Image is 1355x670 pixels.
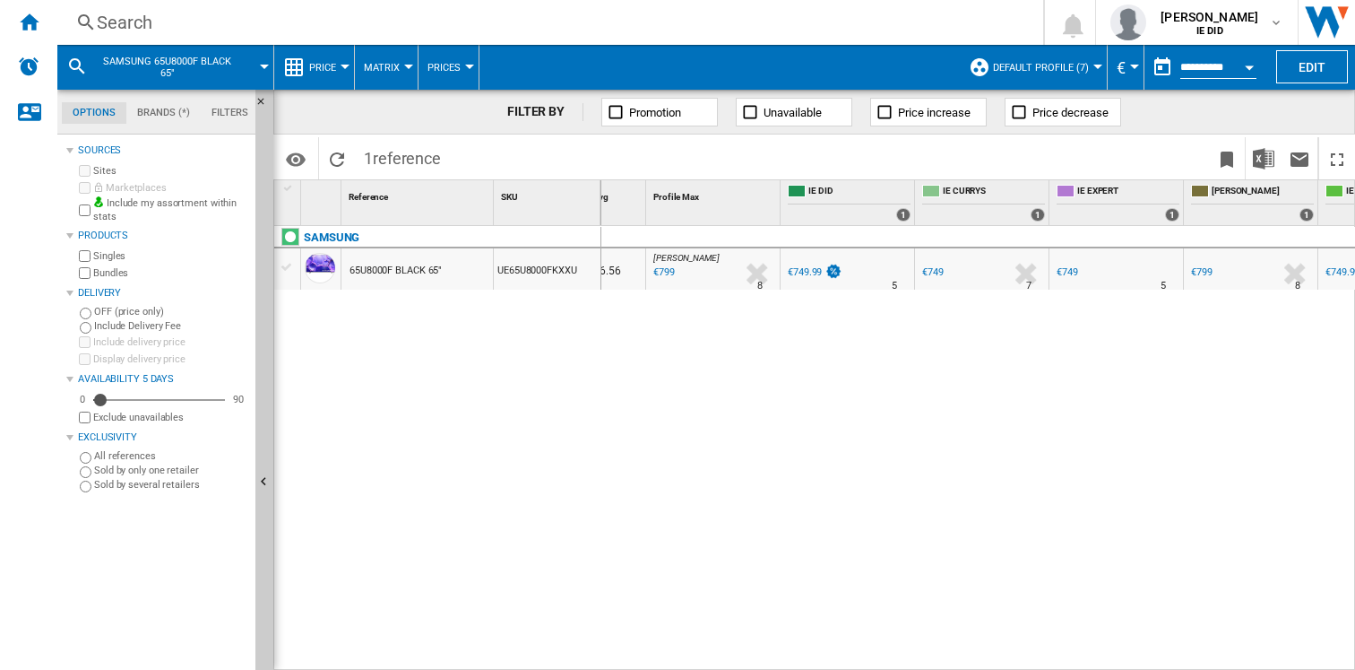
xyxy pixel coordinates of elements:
div: IE EXPERT 1 offers sold by IE EXPERT [1053,180,1183,225]
img: profile.jpg [1110,4,1146,40]
span: [PERSON_NAME] [1212,185,1314,200]
span: Promotion [629,106,681,119]
input: Include delivery price [79,336,91,348]
div: Reference Sort None [345,180,493,208]
label: All references [94,449,248,463]
div: Delivery Time : 8 days [1295,277,1300,295]
div: 1 offers sold by IE EXPERT [1165,208,1179,222]
button: Download in Excel [1246,137,1282,179]
button: Price [309,45,345,90]
img: promotionV3.png [824,264,842,279]
md-tab-item: Options [62,102,126,124]
div: Delivery Time : 5 days [1161,277,1166,295]
input: Include my assortment within stats [79,199,91,222]
img: excel-24x24.png [1253,148,1274,170]
button: md-calendar [1144,49,1180,85]
md-menu: Currency [1108,45,1144,90]
span: IE DID [808,185,911,200]
div: [PERSON_NAME] 1 offers sold by IE HARVEY NORMAN [1187,180,1317,225]
md-tab-item: Brands (*) [126,102,201,124]
label: Include Delivery Fee [94,319,248,333]
button: € [1117,45,1135,90]
div: Profile Avg Sort None [560,180,645,208]
div: Profile Max Sort None [650,180,780,208]
label: Sold by only one retailer [94,464,248,477]
span: Profile Max [653,192,699,202]
div: SKU Sort None [497,180,600,208]
label: Include my assortment within stats [93,196,248,224]
input: Sites [79,165,91,177]
button: Options [278,143,314,175]
div: IE CURRYS 1 offers sold by IE CURRYS [919,180,1049,225]
button: Price decrease [1005,98,1121,126]
label: Exclude unavailables [93,411,248,424]
span: IE CURRYS [943,185,1045,200]
button: Unavailable [736,98,852,126]
label: Sites [93,164,248,178]
div: Sort None [345,180,493,208]
div: Availability 5 Days [78,372,248,387]
img: alerts-logo.svg [18,56,39,77]
div: Sort None [305,180,341,208]
div: Delivery Time : 7 days [1026,277,1031,295]
span: reference [373,149,441,168]
div: €756.56 [557,248,645,290]
div: 65U8000F BLACK 65" [350,250,442,291]
span: SKU [501,192,518,202]
button: Price increase [870,98,987,126]
div: 90 [229,393,248,406]
span: Matrix [364,62,400,74]
label: Include delivery price [93,335,248,349]
span: Reference [349,192,388,202]
div: Delivery [78,286,248,300]
div: €749.99 [785,264,842,282]
span: Prices [427,62,461,74]
button: Open calendar [1233,48,1265,81]
input: Singles [79,250,91,262]
div: Products [78,229,248,243]
button: Edit [1276,50,1348,83]
div: IE DID 1 offers sold by IE DID [784,180,914,225]
div: 0 [75,393,90,406]
span: Unavailable [764,106,822,119]
div: Price [283,45,345,90]
div: Last updated : Saturday, 16 August 2025 06:53 [651,264,675,282]
div: €749 [1054,264,1078,282]
label: Display delivery price [93,352,248,366]
div: 1 offers sold by IE DID [896,208,911,222]
div: FILTER BY [507,103,583,121]
input: OFF (price only) [80,308,91,319]
label: Bundles [93,266,248,280]
input: Display delivery price [79,353,91,365]
div: €749 [919,264,944,282]
div: UE65U8000FKXXU [494,248,600,290]
input: All references [80,452,91,464]
button: Prices [427,45,470,90]
button: Send this report by email [1282,137,1317,179]
span: Price decrease [1032,106,1109,119]
div: SAMSUNG 65U8000F BLACK 65" [66,45,264,90]
button: Hide [255,90,277,122]
input: Display delivery price [79,412,91,423]
input: Sold by several retailers [80,481,91,492]
label: Sold by several retailers [94,478,248,492]
button: Matrix [364,45,409,90]
div: Delivery Time : 5 days [892,277,897,295]
label: OFF (price only) [94,305,248,318]
div: Sort None [650,180,780,208]
span: Price increase [898,106,971,119]
input: Bundles [79,267,91,279]
input: Include Delivery Fee [80,322,91,334]
b: IE DID [1196,25,1223,37]
label: Marketplaces [93,181,248,195]
span: [PERSON_NAME] [653,253,720,263]
div: Sort None [560,180,645,208]
div: €799 [1188,264,1213,282]
div: 1 offers sold by IE CURRYS [1031,208,1045,222]
span: Default profile (7) [993,62,1089,74]
button: Reload [319,137,355,179]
